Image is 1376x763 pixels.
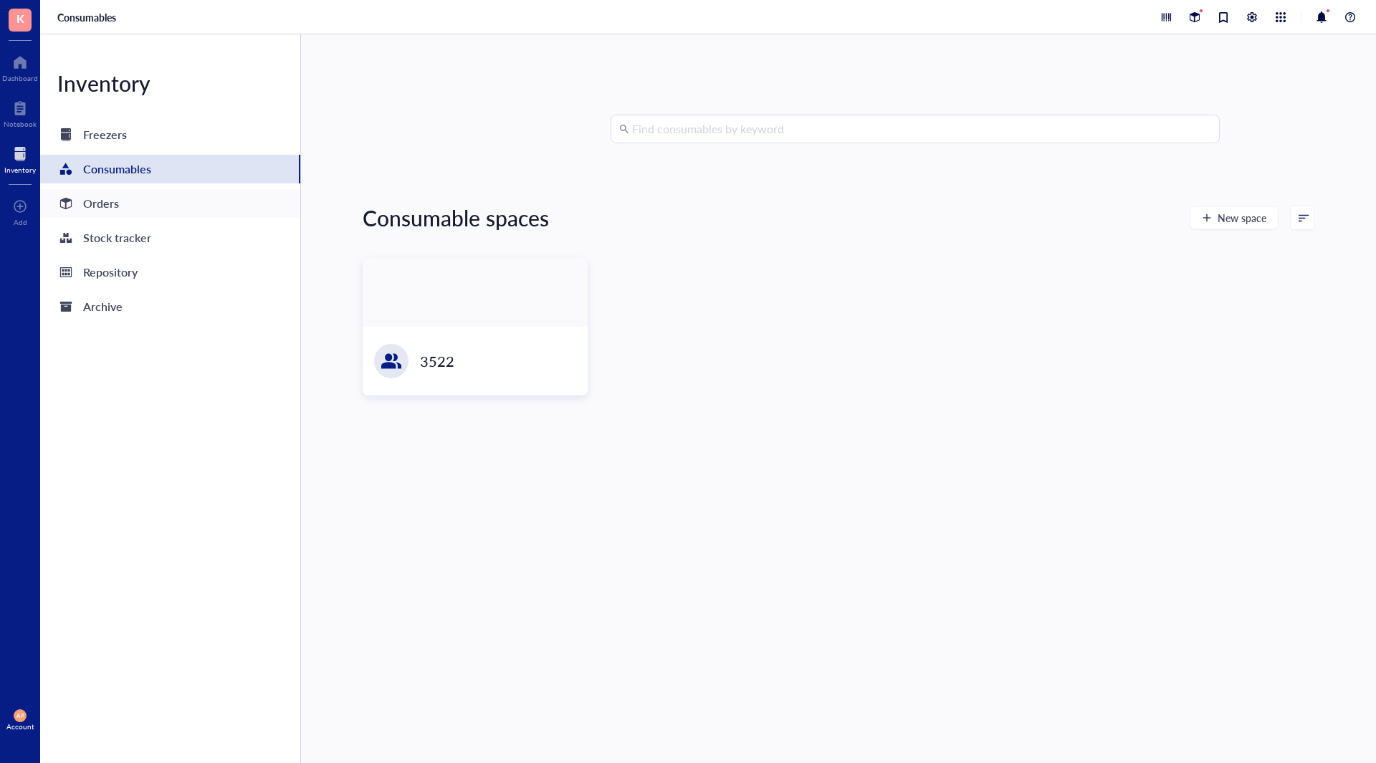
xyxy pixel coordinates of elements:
[40,292,300,321] a: Archive
[40,189,300,218] a: Orders
[2,51,38,82] a: Dashboard
[83,193,119,213] div: Orders
[16,712,24,719] span: AP
[1218,212,1266,224] span: New space
[4,143,36,174] a: Inventory
[4,97,37,128] a: Notebook
[6,722,34,731] div: Account
[83,125,127,145] div: Freezers
[1190,206,1279,229] button: New space
[4,120,37,128] div: Notebook
[83,297,123,317] div: Archive
[40,155,300,183] a: Consumables
[83,159,151,179] div: Consumables
[4,165,36,174] div: Inventory
[40,224,300,252] a: Stock tracker
[420,351,454,371] div: 3522
[2,74,38,82] div: Dashboard
[40,69,300,97] div: Inventory
[83,262,138,282] div: Repository
[40,258,300,287] a: Repository
[83,228,151,248] div: Stock tracker
[40,120,300,149] a: Freezers
[57,11,119,24] a: Consumables
[14,218,27,226] div: Add
[16,9,24,27] span: K
[363,203,549,232] div: Consumable spaces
